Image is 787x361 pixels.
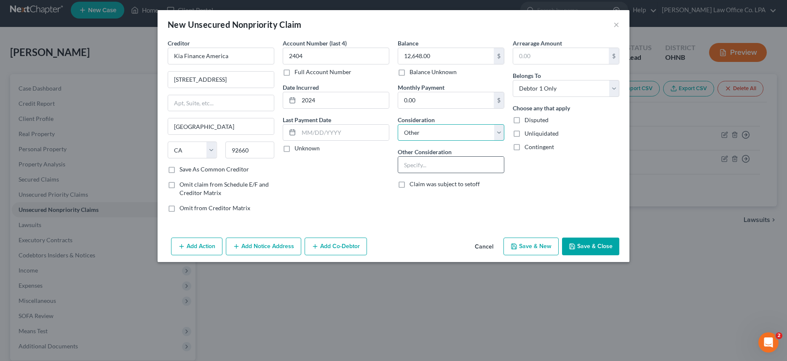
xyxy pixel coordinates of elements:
[525,130,559,137] span: Unliquidated
[299,92,389,108] input: MM/DD/YYYY
[503,238,559,255] button: Save & New
[513,39,562,48] label: Arrearage Amount
[398,48,494,64] input: 0.00
[168,72,274,88] input: Enter address...
[225,142,275,158] input: Enter zip...
[410,180,480,187] span: Claim was subject to setoff
[525,143,554,150] span: Contingent
[513,72,541,79] span: Belongs To
[179,204,250,211] span: Omit from Creditor Matrix
[776,332,782,339] span: 2
[562,238,619,255] button: Save & Close
[168,19,301,30] div: New Unsecured Nonpriority Claim
[171,238,222,255] button: Add Action
[168,95,274,111] input: Apt, Suite, etc...
[410,68,457,76] label: Balance Unknown
[758,332,779,353] iframe: Intercom live chat
[305,238,367,255] button: Add Co-Debtor
[398,92,494,108] input: 0.00
[398,115,435,124] label: Consideration
[398,157,504,173] input: Specify...
[283,39,347,48] label: Account Number (last 4)
[513,104,570,112] label: Choose any that apply
[226,238,301,255] button: Add Notice Address
[525,116,549,123] span: Disputed
[398,83,444,92] label: Monthly Payment
[294,144,320,152] label: Unknown
[398,147,452,156] label: Other Consideration
[294,68,351,76] label: Full Account Number
[283,115,331,124] label: Last Payment Date
[494,48,504,64] div: $
[283,83,319,92] label: Date Incurred
[283,48,389,64] input: XXXX
[168,40,190,47] span: Creditor
[168,48,274,64] input: Search creditor by name...
[609,48,619,64] div: $
[494,92,504,108] div: $
[179,181,269,196] span: Omit claim from Schedule E/F and Creditor Matrix
[468,238,500,255] button: Cancel
[179,165,249,174] label: Save As Common Creditor
[513,48,609,64] input: 0.00
[398,39,418,48] label: Balance
[613,19,619,29] button: ×
[168,118,274,134] input: Enter city...
[299,125,389,141] input: MM/DD/YYYY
